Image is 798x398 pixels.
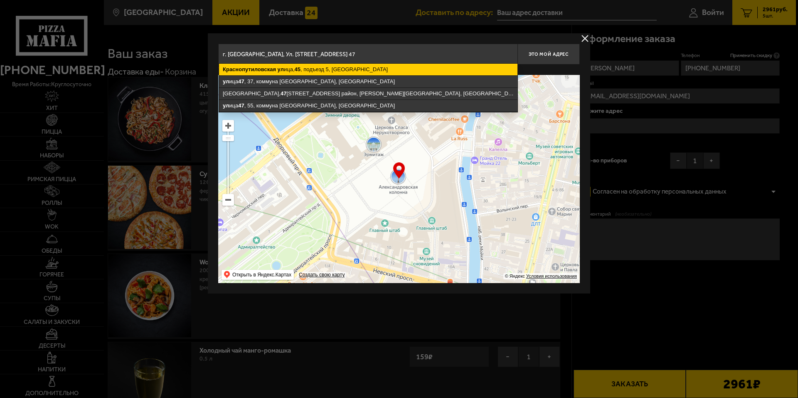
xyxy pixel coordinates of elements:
ymaps: ул [223,102,229,109]
ymaps: ул [223,78,229,85]
ymaps: Краснопутиловская [223,66,276,72]
a: Условия использования [526,274,577,279]
ymaps: Открыть в Яндекс.Картах [232,270,291,280]
ymaps: © Яндекс [505,274,525,279]
ymaps: 47 [238,102,244,109]
a: Создать свою карту [297,272,346,278]
button: Это мой адрес [517,44,580,65]
ymaps: ица , 37, коммуна [GEOGRAPHIC_DATA], [GEOGRAPHIC_DATA] [219,76,517,87]
p: Укажите дом на карте или в поле ввода [218,67,335,73]
ymaps: 47 [281,90,286,97]
ymaps: ица , 55, коммуна [GEOGRAPHIC_DATA], [GEOGRAPHIC_DATA] [219,100,517,112]
ymaps: 47 [238,78,244,85]
span: Это мой адрес [529,52,569,57]
ymaps: Открыть в Яндекс.Картах [222,270,294,280]
ymaps: ица, , подъезд 5, [GEOGRAPHIC_DATA] [219,64,517,75]
ymaps: [GEOGRAPHIC_DATA], [STREET_ADDRESS] район, [PERSON_NAME][GEOGRAPHIC_DATA], [GEOGRAPHIC_DATA] [219,88,517,99]
ymaps: ул [278,66,284,72]
ymaps: 45 [295,66,300,72]
input: Введите адрес доставки [218,44,517,65]
button: delivery type [580,33,590,44]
